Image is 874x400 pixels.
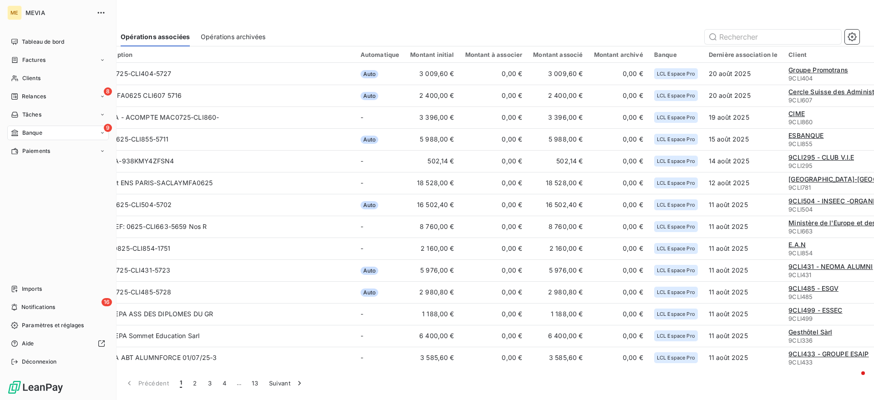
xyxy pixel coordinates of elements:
[703,128,783,150] td: 15 août 2025
[7,71,109,86] a: Clients
[7,35,109,49] a: Tableau de bord
[355,238,405,259] td: -
[657,333,695,339] span: LCL Espace Pro
[93,106,355,128] td: MEVIA - ACOMPTE MAC0725-CLI860-
[104,87,112,96] span: 8
[788,306,842,314] span: 9CLI499 - ESSEC
[657,137,695,142] span: LCL Espace Pro
[788,184,811,191] span: 9CLI781
[589,259,649,281] td: 0,00 €
[7,282,109,296] a: Imports
[405,172,459,194] td: 18 528,00 €
[589,106,649,128] td: 0,00 €
[705,30,841,44] input: Rechercher
[788,162,813,169] span: 9CLI295
[460,238,528,259] td: 0,00 €
[410,51,454,58] div: Montant initial
[528,63,588,85] td: 3 009,60 €
[657,246,695,251] span: LCL Espace Pro
[654,51,698,58] div: Banque
[355,216,405,238] td: -
[405,106,459,128] td: 3 396,00 €
[788,240,806,249] a: E.A.N
[788,350,869,358] span: 9CLI433 - GROUPE ESAIP
[657,180,695,186] span: LCL Espace Pro
[589,281,649,303] td: 0,00 €
[657,268,695,273] span: LCL Espace Pro
[788,109,805,118] a: CIME
[589,303,649,325] td: 0,00 €
[788,359,813,366] span: 9CLI433
[22,129,42,137] span: Banque
[21,303,55,311] span: Notifications
[460,106,528,128] td: 0,00 €
[93,259,355,281] td: MFA0725-CLI431-5723
[788,328,832,336] span: Gesthôtel Sàrl
[405,325,459,347] td: 6 400,00 €
[657,93,695,98] span: LCL Espace Pro
[788,66,848,75] a: Groupe Promotrans
[843,369,865,391] iframe: Intercom live chat
[22,111,41,119] span: Tâches
[703,303,783,325] td: 11 août 2025
[22,358,57,366] span: Déconnexion
[7,336,109,351] a: Aide
[528,347,588,369] td: 3 585,60 €
[460,63,528,85] td: 0,00 €
[589,194,649,216] td: 0,00 €
[355,150,405,172] td: -
[788,132,823,139] span: ESBANQUE
[405,259,459,281] td: 5 976,00 €
[703,281,783,303] td: 11 août 2025
[788,75,813,82] span: 9CLI404
[589,325,649,347] td: 0,00 €
[405,85,459,106] td: 2 400,00 €
[788,349,869,359] a: 9CLI433 - GROUPE ESAIP
[361,92,379,100] span: Auto
[657,202,695,208] span: LCL Espace Pro
[788,206,813,213] span: 9CLI504
[355,325,405,347] td: -
[93,63,355,85] td: MFA0725-CLI404-5727
[93,303,355,325] td: VIR SEPA ASS DES DIPLOMES DU GR
[22,147,50,155] span: Paiements
[589,85,649,106] td: 0,00 €
[22,56,46,64] span: Factures
[460,150,528,172] td: 0,00 €
[405,216,459,238] td: 8 760,00 €
[709,51,777,58] div: Dernière association le
[703,325,783,347] td: 11 août 2025
[217,374,232,393] button: 4
[788,228,813,235] span: 9CLI663
[594,51,643,58] div: Montant archivé
[7,89,109,104] a: 8Relances
[589,238,649,259] td: 0,00 €
[22,92,46,101] span: Relances
[188,374,202,393] button: 2
[589,347,649,369] td: 0,00 €
[355,347,405,369] td: -
[405,238,459,259] td: 2 160,00 €
[93,150,355,172] td: MEVIA-938KMY4ZFSN4
[460,85,528,106] td: 0,00 €
[528,172,588,194] td: 18 528,00 €
[788,140,813,147] span: 9CLI855
[703,259,783,281] td: 11 août 2025
[93,216,355,238] td: Vos REF: 0625-CLI663-5659 Nos R
[405,128,459,150] td: 5 988,00 €
[703,172,783,194] td: 12 août 2025
[7,5,22,20] div: ME
[657,355,695,360] span: LCL Espace Pro
[460,216,528,238] td: 0,00 €
[528,216,588,238] td: 8 760,00 €
[7,53,109,67] a: Factures
[232,376,246,390] span: …
[22,285,42,293] span: Imports
[119,374,174,393] button: Précédent
[201,32,265,41] span: Opérations archivées
[203,374,217,393] button: 3
[703,194,783,216] td: 11 août 2025
[528,303,588,325] td: 1 188,00 €
[246,374,264,393] button: 13
[22,38,64,46] span: Tableau de bord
